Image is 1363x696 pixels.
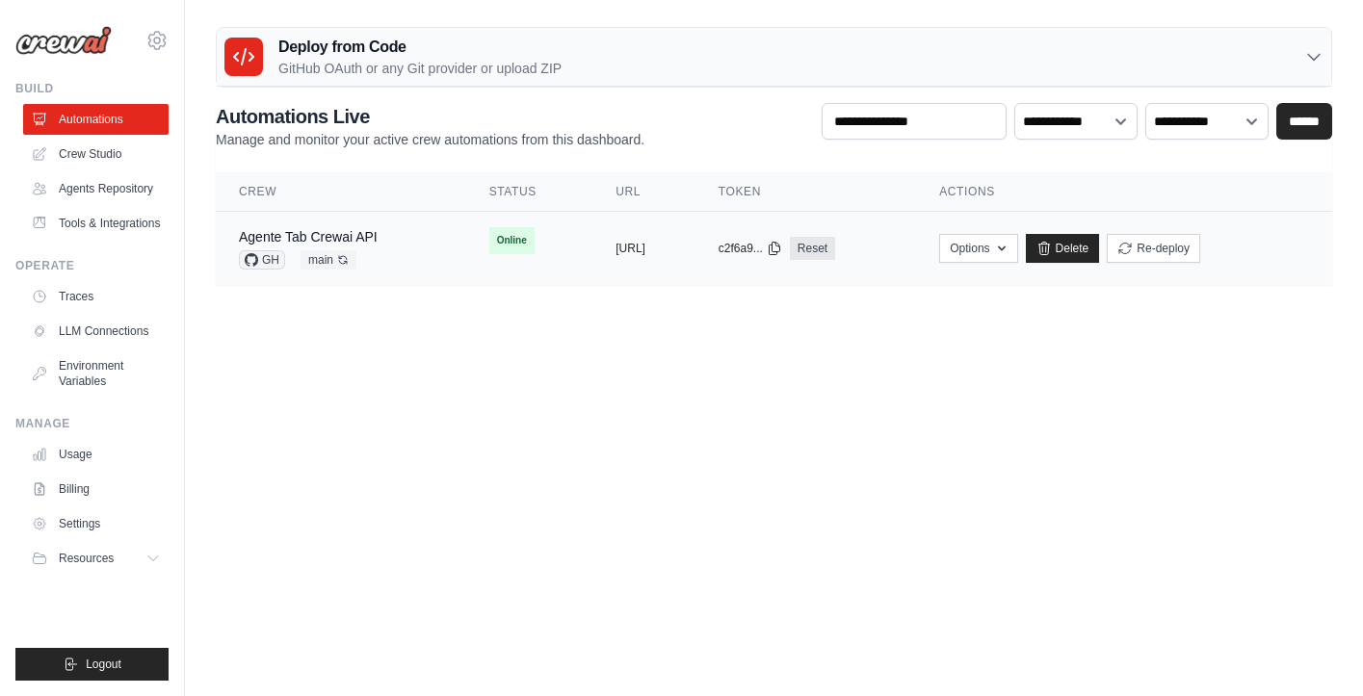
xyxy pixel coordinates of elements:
[86,657,121,672] span: Logout
[592,172,695,212] th: URL
[15,416,169,431] div: Manage
[278,36,562,59] h3: Deploy from Code
[23,139,169,169] a: Crew Studio
[239,250,285,270] span: GH
[23,173,169,204] a: Agents Repository
[15,26,112,55] img: Logo
[939,234,1017,263] button: Options
[1107,234,1200,263] button: Re-deploy
[489,227,535,254] span: Online
[466,172,593,212] th: Status
[23,281,169,312] a: Traces
[23,508,169,539] a: Settings
[59,551,114,566] span: Resources
[216,172,466,212] th: Crew
[216,103,644,130] h2: Automations Live
[23,474,169,504] a: Billing
[278,59,562,78] p: GitHub OAuth or any Git provider or upload ZIP
[239,229,378,245] a: Agente Tab Crewai API
[23,104,169,135] a: Automations
[23,350,169,397] a: Environment Variables
[23,316,169,347] a: LLM Connections
[719,241,782,256] button: c2f6a9...
[790,237,835,260] a: Reset
[15,648,169,681] button: Logout
[301,250,356,270] span: main
[23,543,169,574] button: Resources
[23,208,169,239] a: Tools & Integrations
[916,172,1332,212] th: Actions
[15,81,169,96] div: Build
[216,130,644,149] p: Manage and monitor your active crew automations from this dashboard.
[1026,234,1100,263] a: Delete
[23,439,169,470] a: Usage
[695,172,916,212] th: Token
[15,258,169,273] div: Operate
